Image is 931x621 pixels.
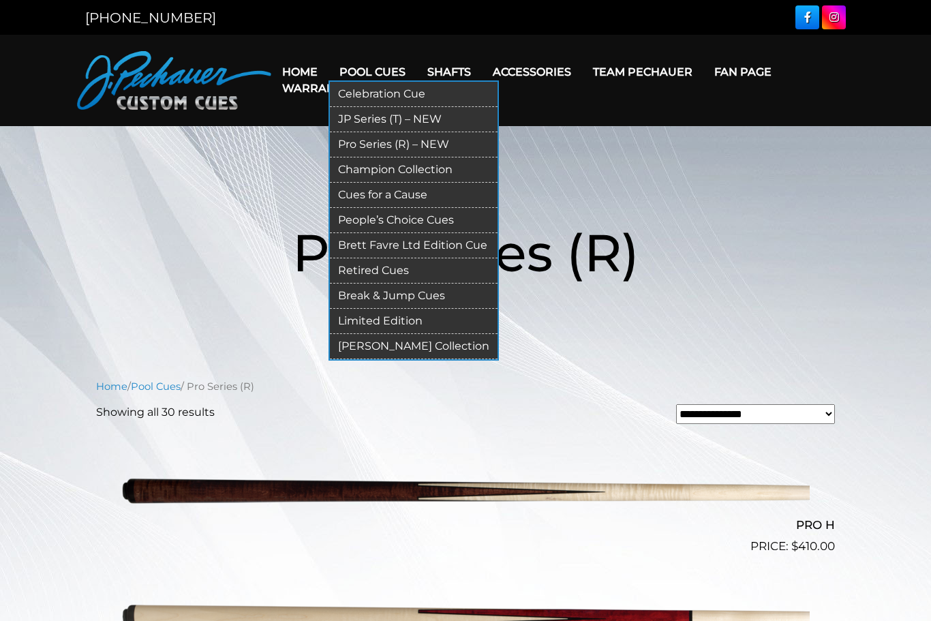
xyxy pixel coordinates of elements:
a: [PHONE_NUMBER] [85,10,216,26]
a: People’s Choice Cues [330,208,498,233]
a: Accessories [482,55,582,89]
a: [PERSON_NAME] Collection [330,334,498,359]
nav: Breadcrumb [96,379,835,394]
a: Pro Series (R) – NEW [330,132,498,157]
a: Cues for a Cause [330,183,498,208]
a: Retired Cues [330,258,498,284]
a: Shafts [416,55,482,89]
img: PRO H [121,435,810,549]
img: Pechauer Custom Cues [77,51,271,110]
a: Limited Edition [330,309,498,334]
a: Home [271,55,329,89]
a: Cart [359,71,411,106]
a: Home [96,380,127,393]
a: Pool Cues [329,55,416,89]
a: Celebration Cue [330,82,498,107]
span: Pro Series (R) [292,221,639,284]
h2: PRO H [96,512,835,537]
a: Team Pechauer [582,55,703,89]
a: Break & Jump Cues [330,284,498,309]
a: Champion Collection [330,157,498,183]
a: Fan Page [703,55,782,89]
a: PRO H $410.00 [96,435,835,555]
bdi: 410.00 [791,539,835,553]
p: Showing all 30 results [96,404,215,421]
span: $ [791,539,798,553]
a: Warranty [271,71,359,106]
a: Brett Favre Ltd Edition Cue [330,233,498,258]
a: Pool Cues [131,380,181,393]
select: Shop order [676,404,835,424]
a: JP Series (T) – NEW [330,107,498,132]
